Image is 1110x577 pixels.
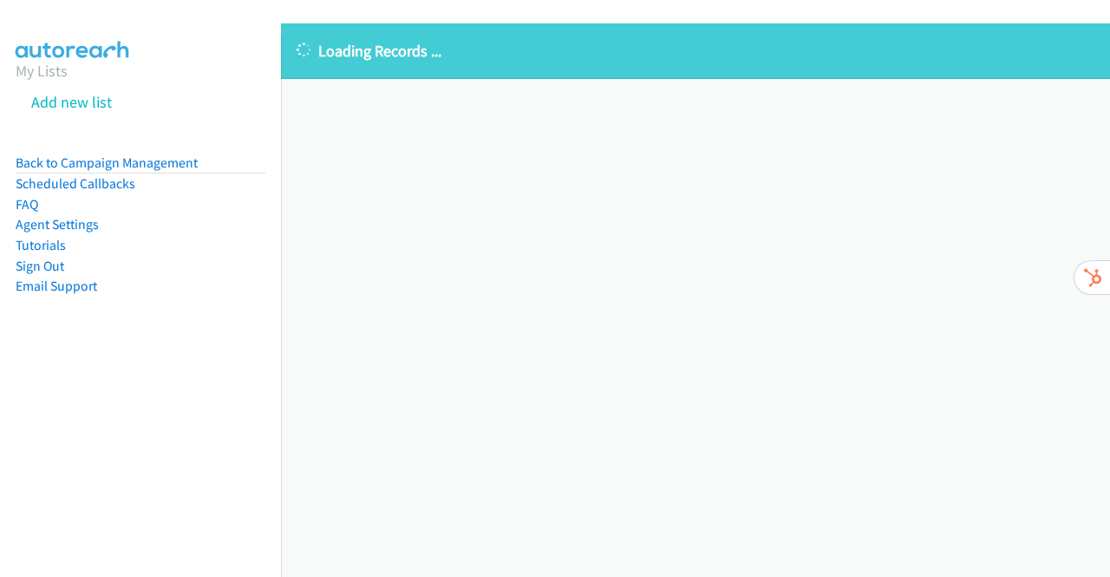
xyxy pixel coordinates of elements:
p: Loading Records ... [297,39,1094,62]
a: Agent Settings [16,216,99,233]
a: Scheduled Callbacks [16,175,135,192]
a: Add new list [31,92,112,112]
a: My Lists [16,61,68,81]
a: FAQ [16,196,38,213]
a: Email Support [16,278,97,294]
a: Sign Out [16,258,64,274]
a: Tutorials [16,237,66,253]
a: Back to Campaign Management [16,154,198,171]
